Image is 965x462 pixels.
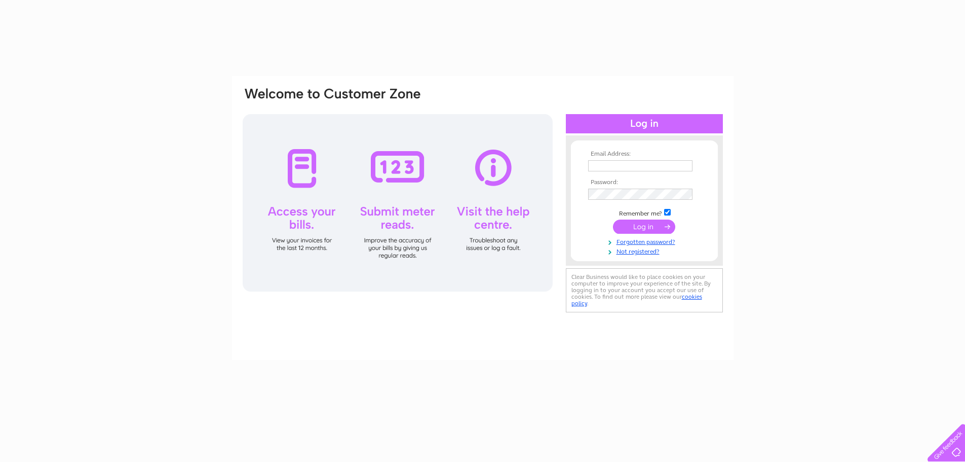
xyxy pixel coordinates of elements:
th: Password: [586,179,703,186]
input: Submit [613,220,675,234]
div: Clear Business would like to place cookies on your computer to improve your experience of the sit... [566,268,723,312]
a: Not registered? [588,246,703,256]
th: Email Address: [586,151,703,158]
a: Forgotten password? [588,236,703,246]
td: Remember me? [586,207,703,218]
a: cookies policy [571,293,702,307]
